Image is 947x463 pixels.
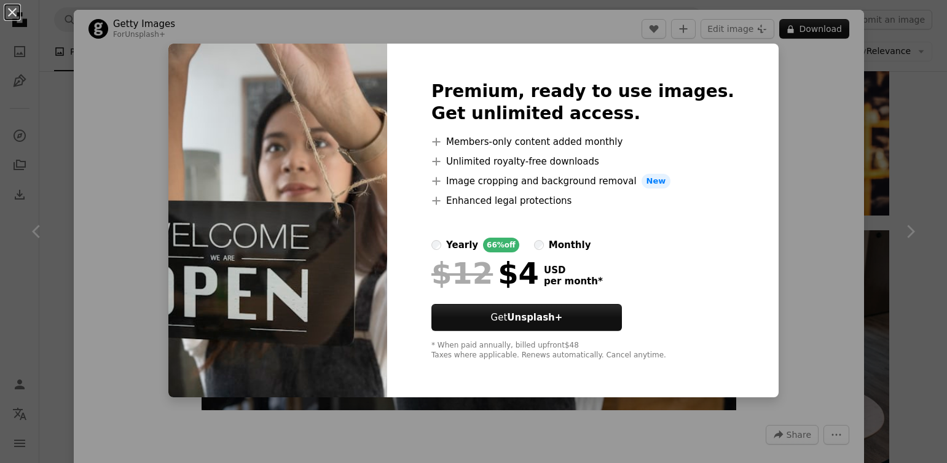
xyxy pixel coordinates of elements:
li: Image cropping and background removal [431,174,734,189]
div: * When paid annually, billed upfront $48 Taxes where applicable. Renews automatically. Cancel any... [431,341,734,360]
span: $12 [431,257,493,289]
input: yearly66%off [431,240,441,250]
img: premium_photo-1661686967852-ae810a19b1b8 [168,44,387,397]
div: monthly [549,238,591,252]
h2: Premium, ready to use images. Get unlimited access. [431,80,734,125]
span: USD [544,265,603,276]
span: per month * [544,276,603,287]
span: New [642,174,671,189]
div: 66% off [483,238,519,252]
button: GetUnsplash+ [431,304,622,331]
div: yearly [446,238,478,252]
li: Enhanced legal protections [431,193,734,208]
input: monthly [534,240,544,250]
li: Unlimited royalty-free downloads [431,154,734,169]
li: Members-only content added monthly [431,134,734,149]
strong: Unsplash+ [507,312,562,323]
div: $4 [431,257,539,289]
